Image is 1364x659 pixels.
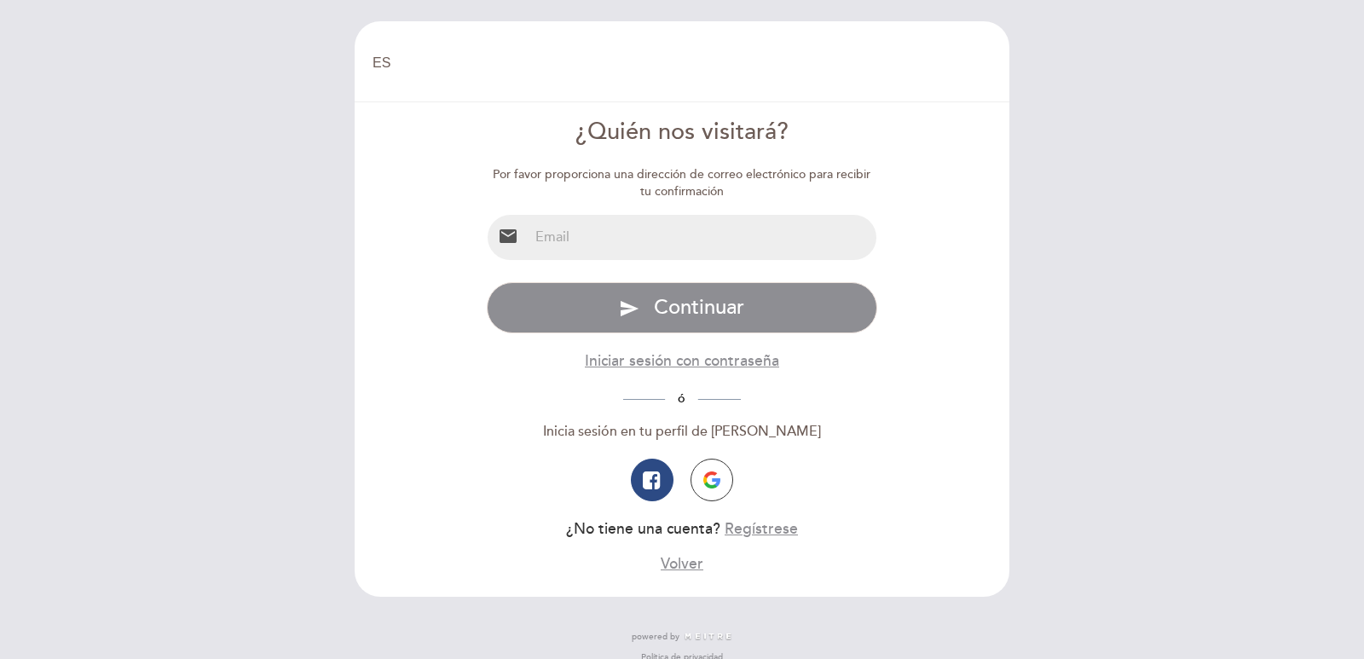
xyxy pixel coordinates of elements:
button: send Continuar [487,282,878,333]
a: powered by [632,631,732,643]
span: ¿No tiene una cuenta? [566,520,720,538]
div: Inicia sesión en tu perfil de [PERSON_NAME] [487,422,878,442]
i: send [619,298,639,319]
img: MEITRE [684,633,732,641]
button: Iniciar sesión con contraseña [585,350,779,372]
div: Por favor proporciona una dirección de correo electrónico para recibir tu confirmación [487,166,878,200]
div: ¿Quién nos visitará? [487,116,878,149]
span: Continuar [654,295,744,320]
span: ó [665,391,698,406]
img: icon-google.png [703,471,720,488]
input: Email [529,215,877,260]
button: Regístrese [725,518,798,540]
i: email [498,226,518,246]
button: Volver [661,553,703,575]
span: powered by [632,631,679,643]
